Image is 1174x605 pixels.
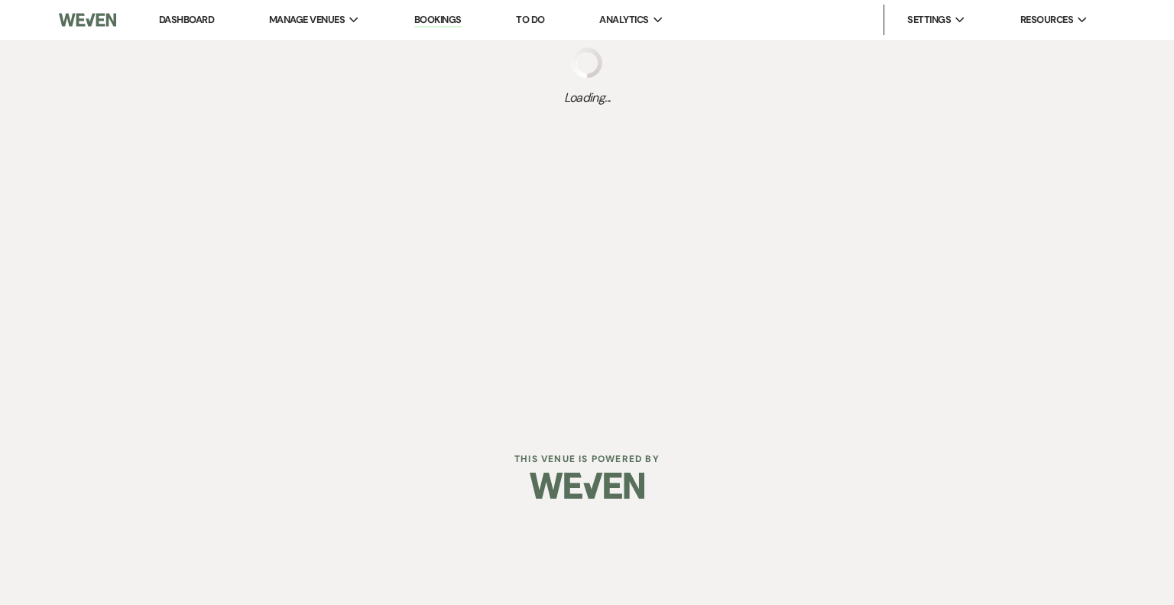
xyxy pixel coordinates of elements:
span: Settings [907,12,951,28]
img: Weven Logo [530,459,644,512]
span: Analytics [599,12,648,28]
img: loading spinner [572,47,602,78]
span: Loading... [564,89,611,107]
a: To Do [516,13,544,26]
a: Bookings [414,13,462,28]
span: Resources [1020,12,1073,28]
a: Dashboard [159,13,214,26]
span: Manage Venues [269,12,345,28]
img: Weven Logo [59,4,116,36]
